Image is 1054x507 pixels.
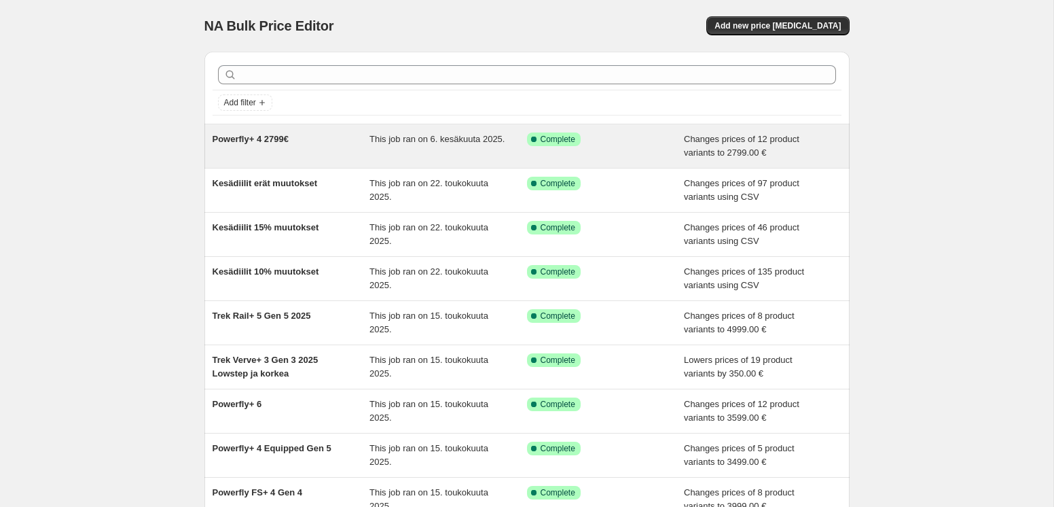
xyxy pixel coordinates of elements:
span: Complete [541,355,575,366]
span: Kesädiilit erät muutokset [213,178,318,188]
span: This job ran on 22. toukokuuta 2025. [369,178,488,202]
span: Complete [541,487,575,498]
span: Powerfly+ 6 [213,399,262,409]
span: This job ran on 22. toukokuuta 2025. [369,222,488,246]
span: Complete [541,399,575,410]
span: Powerfly+ 4 Equipped Gen 5 [213,443,331,453]
span: Changes prices of 12 product variants to 3599.00 € [684,399,799,423]
span: NA Bulk Price Editor [204,18,334,33]
span: Add new price [MEDICAL_DATA] [714,20,841,31]
span: This job ran on 6. kesäkuuta 2025. [369,134,505,144]
span: Complete [541,222,575,233]
span: Add filter [224,97,256,108]
span: Changes prices of 135 product variants using CSV [684,266,804,290]
span: Lowers prices of 19 product variants by 350.00 € [684,355,793,379]
span: Kesädiilit 10% muutokset [213,266,319,277]
span: Changes prices of 5 product variants to 3499.00 € [684,443,795,467]
span: Complete [541,266,575,277]
span: This job ran on 22. toukokuuta 2025. [369,266,488,290]
span: Complete [541,311,575,321]
span: Powerfly FS+ 4 Gen 4 [213,487,303,497]
span: Complete [541,443,575,454]
button: Add filter [218,94,272,111]
span: Changes prices of 8 product variants to 4999.00 € [684,311,795,334]
span: Changes prices of 97 product variants using CSV [684,178,799,202]
span: This job ran on 15. toukokuuta 2025. [369,311,488,334]
span: Changes prices of 12 product variants to 2799.00 € [684,134,799,158]
span: This job ran on 15. toukokuuta 2025. [369,399,488,423]
span: Complete [541,178,575,189]
span: Trek Rail+ 5 Gen 5 2025 [213,311,311,321]
span: Powerfly+ 4 2799€ [213,134,289,144]
span: Trek Verve+ 3 Gen 3 2025 Lowstep ja korkea [213,355,319,379]
button: Add new price [MEDICAL_DATA] [706,16,849,35]
span: Kesädiilit 15% muutokset [213,222,319,232]
span: Complete [541,134,575,145]
span: This job ran on 15. toukokuuta 2025. [369,443,488,467]
span: This job ran on 15. toukokuuta 2025. [369,355,488,379]
span: Changes prices of 46 product variants using CSV [684,222,799,246]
